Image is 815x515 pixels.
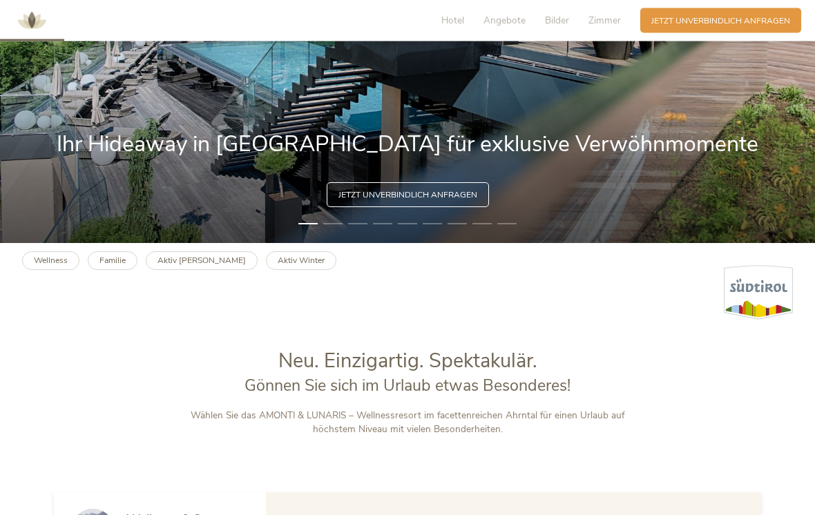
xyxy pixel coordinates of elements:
[99,255,126,266] b: Familie
[651,15,790,27] span: Jetzt unverbindlich anfragen
[177,409,638,438] p: Wählen Sie das AMONTI & LUNARIS – Wellnessresort im facettenreichen Ahrntal für einen Urlaub auf ...
[157,255,246,266] b: Aktiv [PERSON_NAME]
[483,14,526,27] span: Angebote
[22,252,79,271] a: Wellness
[245,376,570,397] span: Gönnen Sie sich im Urlaub etwas Besonderes!
[724,266,793,320] img: Südtirol
[34,255,68,266] b: Wellness
[545,14,569,27] span: Bilder
[266,252,336,271] a: Aktiv Winter
[88,252,137,271] a: Familie
[146,252,258,271] a: Aktiv [PERSON_NAME]
[278,348,537,375] span: Neu. Einzigartig. Spektakulär.
[441,14,464,27] span: Hotel
[11,17,52,24] a: AMONTI & LUNARIS Wellnessresort
[338,190,477,202] span: Jetzt unverbindlich anfragen
[588,14,621,27] span: Zimmer
[278,255,325,266] b: Aktiv Winter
